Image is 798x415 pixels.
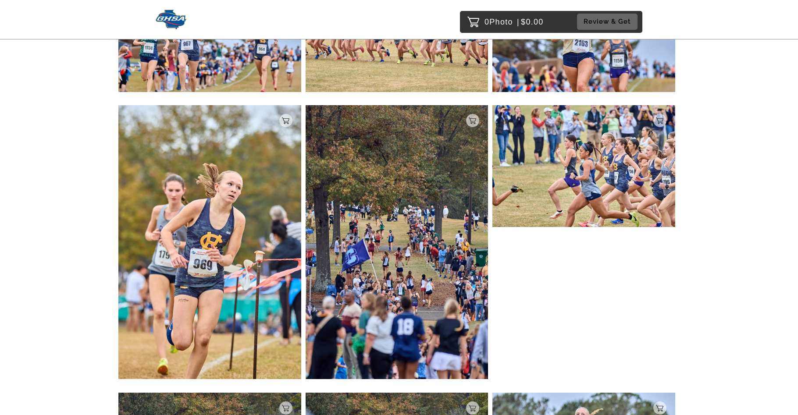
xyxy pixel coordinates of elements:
[156,10,187,29] img: Snapphound Logo
[118,105,301,379] img: 130716
[492,105,675,227] img: 130711
[517,18,520,26] span: |
[577,14,640,30] a: Review & Get
[484,15,544,29] p: 0 $0.00
[306,105,488,379] img: 130715
[577,14,638,30] button: Review & Get
[489,15,513,29] span: Photo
